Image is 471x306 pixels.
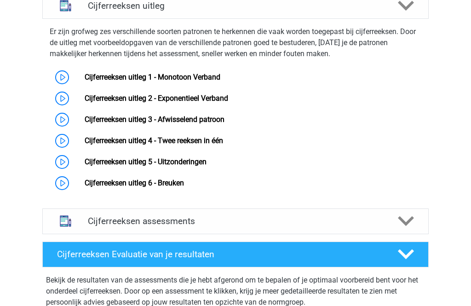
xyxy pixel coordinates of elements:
a: Cijferreeksen uitleg 1 - Monotoon Verband [85,73,220,81]
a: Cijferreeksen uitleg 3 - Afwisselend patroon [85,115,224,124]
a: assessments Cijferreeksen assessments [39,208,432,234]
a: Cijferreeksen uitleg 6 - Breuken [85,179,184,187]
a: Cijferreeksen uitleg 2 - Exponentieel Verband [85,94,228,103]
a: Cijferreeksen uitleg 5 - Uitzonderingen [85,157,207,166]
p: Er zijn grofweg zes verschillende soorten patronen te herkennen die vaak worden toegepast bij cij... [50,26,421,59]
a: Cijferreeksen Evaluatie van je resultaten [39,242,432,267]
h4: Cijferreeksen Evaluatie van je resultaten [57,249,383,260]
h4: Cijferreeksen assessments [88,216,383,226]
h4: Cijferreeksen uitleg [88,0,383,11]
a: Cijferreeksen uitleg 4 - Twee reeksen in één [85,136,223,145]
img: cijferreeksen assessments [54,209,77,233]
